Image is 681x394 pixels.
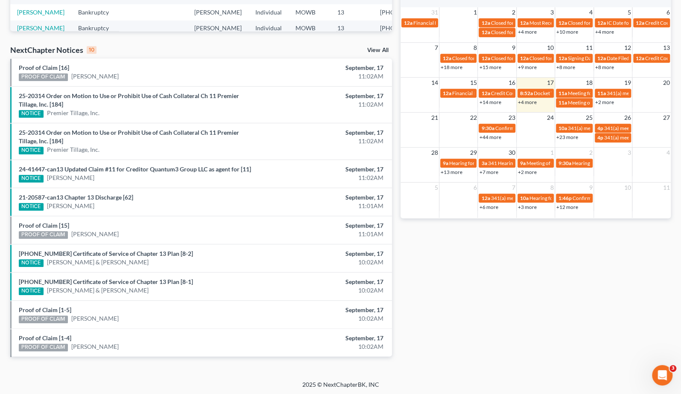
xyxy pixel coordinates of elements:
[662,43,671,53] span: 13
[518,169,537,175] a: +2 more
[518,29,537,35] a: +4 more
[597,125,603,131] span: 4p
[479,169,498,175] a: +7 more
[289,20,330,53] td: MOWB
[441,169,462,175] a: +13 more
[443,160,448,166] span: 9a
[19,129,239,145] a: 25-20314 Order on Motion to Use or Prohibit Use of Cash Collateral Ch 11 Premier Tillage, Inc. [184]
[520,55,529,61] span: 12a
[330,4,373,20] td: 13
[520,160,526,166] span: 9a
[588,183,593,193] span: 9
[568,125,654,131] span: 341(a) meeting for Bar K Holdings, LLC
[19,175,44,183] div: NOTICE
[481,160,487,166] span: 3a
[367,47,389,53] a: View All
[441,64,462,70] a: +18 more
[268,278,383,286] div: September, 17
[526,160,621,166] span: Meeting of Creditors for [PERSON_NAME]
[17,24,64,49] a: [PERSON_NAME] & [PERSON_NAME]
[652,365,672,385] iframe: Intercom live chat
[666,148,671,158] span: 4
[558,160,571,166] span: 9:30a
[71,230,119,238] a: [PERSON_NAME]
[597,134,603,141] span: 4p
[481,125,494,131] span: 9:30a
[443,55,451,61] span: 12a
[17,9,64,16] a: [PERSON_NAME]
[479,64,501,70] a: +15 more
[491,195,573,201] span: 341(a) meeting for [PERSON_NAME]
[636,20,644,26] span: 12a
[623,43,632,53] span: 12
[556,64,575,70] a: +8 more
[19,147,44,154] div: NOTICE
[481,55,490,61] span: 12a
[558,125,567,131] span: 10a
[572,160,639,166] span: Hearing for [PERSON_NAME]
[546,43,555,53] span: 10
[19,278,193,285] a: [PHONE_NUMBER] Certificate of Service of Chapter 13 Plan [8-1]
[19,194,133,201] a: 21-20587-can13 Chapter 13 Discharge [62]
[627,148,632,158] span: 3
[546,113,555,123] span: 24
[549,148,555,158] span: 1
[434,43,439,53] span: 7
[481,20,490,26] span: 12a
[19,231,68,239] div: PROOF OF CLAIM
[568,90,635,96] span: Meeting for [PERSON_NAME]
[19,203,44,211] div: NOTICE
[268,314,383,323] div: 10:02AM
[508,148,516,158] span: 30
[268,249,383,258] div: September, 17
[546,78,555,88] span: 17
[481,195,490,201] span: 12a
[597,55,606,61] span: 12a
[268,165,383,174] div: September, 17
[330,20,373,53] td: 13
[556,29,578,35] a: +10 more
[479,99,501,105] a: +14 more
[19,110,44,118] div: NOTICE
[472,43,477,53] span: 8
[479,134,501,140] a: +44 more
[71,342,119,351] a: [PERSON_NAME]
[479,204,498,210] a: +6 more
[434,183,439,193] span: 5
[452,90,552,96] span: Financial Management for [PERSON_NAME]
[71,20,125,53] td: Bankruptcy
[268,193,383,202] div: September, 17
[47,286,149,295] a: [PERSON_NAME] & [PERSON_NAME]
[404,20,412,26] span: 12a
[520,195,529,201] span: 10a
[508,113,516,123] span: 23
[452,55,516,61] span: Closed for [PERSON_NAME]
[568,20,632,26] span: Closed for [PERSON_NAME]
[491,90,625,96] span: Credit Counseling for [PERSON_NAME] & [PERSON_NAME]
[268,258,383,267] div: 10:02AM
[19,287,44,295] div: NOTICE
[568,55,644,61] span: Signing Date for [PERSON_NAME]
[19,64,69,71] a: Proof of Claim [16]
[248,20,289,53] td: Individual
[187,4,248,20] td: [PERSON_NAME]
[595,29,614,35] a: +4 more
[469,78,477,88] span: 15
[413,20,513,26] span: Financial Management for [PERSON_NAME]
[268,128,383,137] div: September, 17
[556,204,578,210] a: +12 more
[268,64,383,72] div: September, 17
[623,183,632,193] span: 10
[187,20,248,53] td: [PERSON_NAME]
[491,20,555,26] span: Closed for [PERSON_NAME]
[529,195,600,201] span: Hearing for Bar K Holdings, LLC
[568,99,663,106] span: Meeting of Creditors for [PERSON_NAME]
[556,134,578,140] a: +23 more
[508,78,516,88] span: 16
[669,365,676,372] span: 3
[585,43,593,53] span: 11
[491,55,600,61] span: Closed for [PERSON_NAME] & [PERSON_NAME]
[19,334,71,342] a: Proof of Claim [1-4]
[481,90,490,96] span: 12a
[558,90,567,96] span: 11a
